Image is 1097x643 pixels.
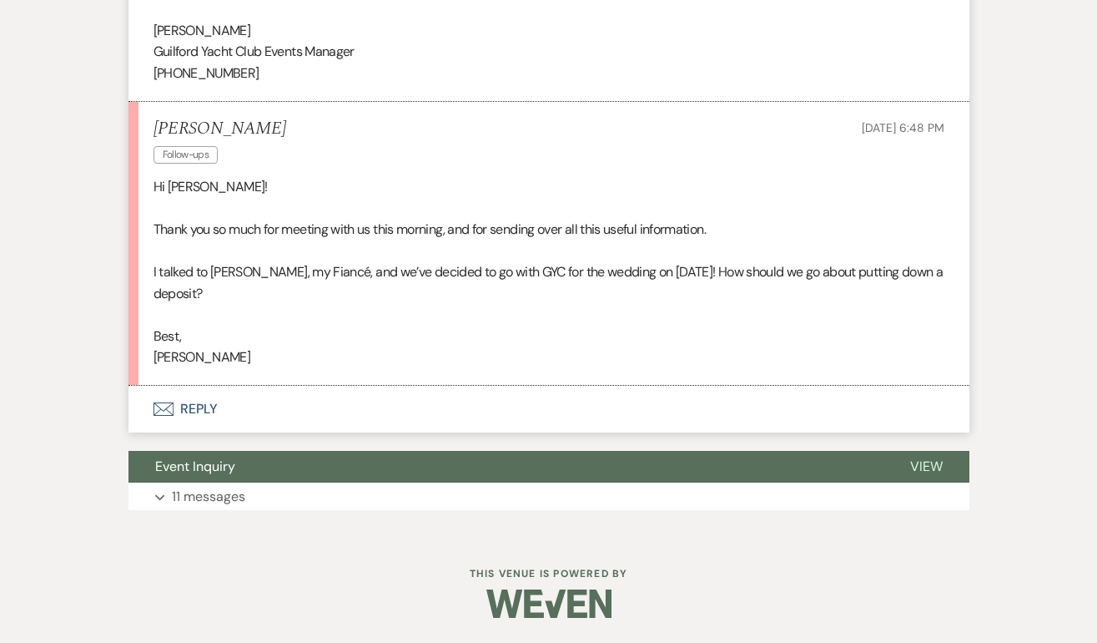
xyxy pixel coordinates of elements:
[153,176,944,198] p: Hi [PERSON_NAME]!
[153,41,944,63] p: Guilford Yacht Club Events Manager
[153,219,944,240] p: Thank you so much for meeting with us this morning, and for sending over all this useful informat...
[883,451,969,483] button: View
[153,63,944,84] p: [PHONE_NUMBER]
[153,119,286,139] h5: [PERSON_NAME]
[486,575,611,633] img: Weven Logo
[910,458,943,475] span: View
[153,20,944,42] p: [PERSON_NAME]
[128,386,969,433] button: Reply
[153,261,944,304] p: I talked to [PERSON_NAME], my Fiancé, and we’ve decided to go with GYC for the wedding on [DATE]!...
[128,483,969,511] button: 11 messages
[128,451,883,483] button: Event Inquiry
[172,486,245,508] p: 11 messages
[153,146,219,164] span: Follow-ups
[155,458,235,475] span: Event Inquiry
[862,120,944,135] span: [DATE] 6:48 PM
[153,347,944,368] p: [PERSON_NAME]
[153,326,944,347] p: Best,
